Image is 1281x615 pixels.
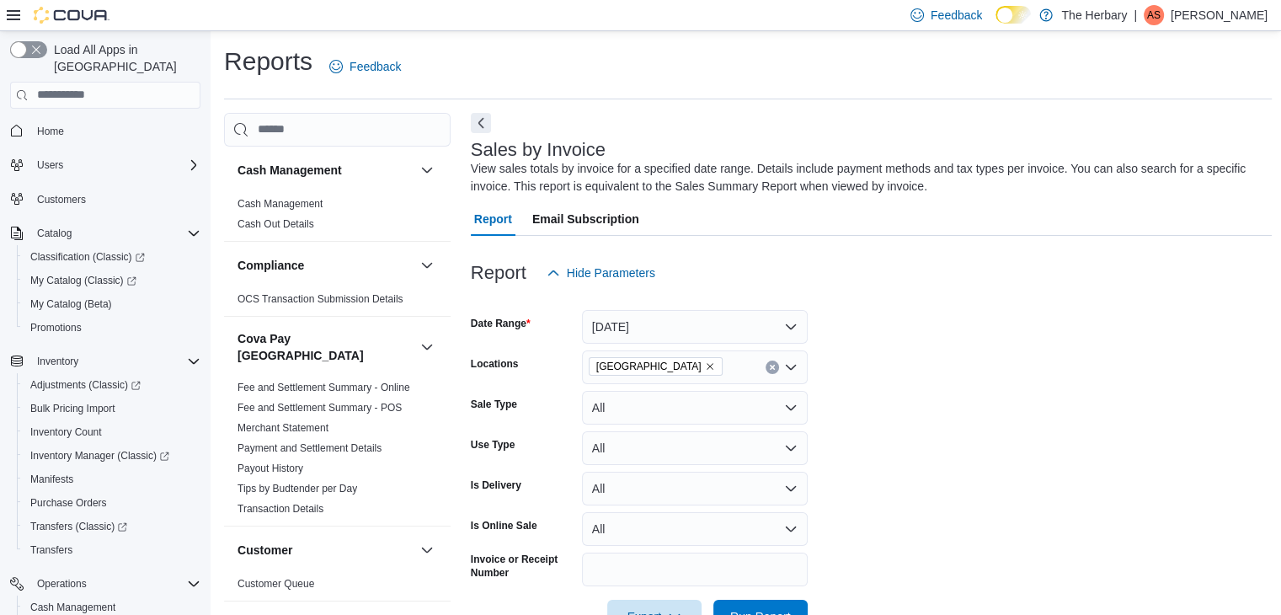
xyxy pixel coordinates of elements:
[17,373,207,397] a: Adjustments (Classic)
[238,463,303,474] a: Payout History
[30,425,102,439] span: Inventory Count
[238,542,292,559] h3: Customer
[30,449,169,463] span: Inventory Manager (Classic)
[24,375,200,395] span: Adjustments (Classic)
[238,441,382,455] span: Payment and Settlement Details
[1134,5,1137,25] p: |
[24,540,79,560] a: Transfers
[238,422,328,434] a: Merchant Statement
[37,158,63,172] span: Users
[540,256,662,290] button: Hide Parameters
[30,543,72,557] span: Transfers
[30,321,82,334] span: Promotions
[24,247,152,267] a: Classification (Classic)
[24,247,200,267] span: Classification (Classic)
[567,265,655,281] span: Hide Parameters
[589,357,723,376] span: Kingston
[30,351,200,372] span: Inventory
[30,274,136,287] span: My Catalog (Classic)
[34,7,109,24] img: Cova
[24,375,147,395] a: Adjustments (Classic)
[582,472,808,505] button: All
[37,193,86,206] span: Customers
[3,572,207,596] button: Operations
[471,113,491,133] button: Next
[17,397,207,420] button: Bulk Pricing Import
[766,361,779,374] button: Clear input
[238,462,303,475] span: Payout History
[24,422,109,442] a: Inventory Count
[582,391,808,425] button: All
[238,578,314,590] a: Customer Queue
[37,355,78,368] span: Inventory
[17,538,207,562] button: Transfers
[238,162,414,179] button: Cash Management
[24,540,200,560] span: Transfers
[238,502,323,516] span: Transaction Details
[3,153,207,177] button: Users
[24,294,119,314] a: My Catalog (Beta)
[931,7,982,24] span: Feedback
[238,503,323,515] a: Transaction Details
[582,310,808,344] button: [DATE]
[3,350,207,373] button: Inventory
[238,293,403,305] a: OCS Transaction Submission Details
[238,401,402,414] span: Fee and Settlement Summary - POS
[784,361,798,374] button: Open list of options
[471,160,1264,195] div: View sales totals by invoice for a specified date range. Details include payment methods and tax ...
[238,257,414,274] button: Compliance
[417,255,437,275] button: Compliance
[596,358,702,375] span: [GEOGRAPHIC_DATA]
[417,540,437,560] button: Customer
[30,155,200,175] span: Users
[238,381,410,394] span: Fee and Settlement Summary - Online
[24,516,134,537] a: Transfers (Classic)
[24,294,200,314] span: My Catalog (Beta)
[238,330,414,364] h3: Cova Pay [GEOGRAPHIC_DATA]
[24,446,200,466] span: Inventory Manager (Classic)
[17,316,207,340] button: Promotions
[238,198,323,210] a: Cash Management
[238,217,314,231] span: Cash Out Details
[30,297,112,311] span: My Catalog (Beta)
[24,493,200,513] span: Purchase Orders
[1061,5,1127,25] p: The Herbary
[30,223,200,243] span: Catalog
[17,245,207,269] a: Classification (Classic)
[17,515,207,538] a: Transfers (Classic)
[30,121,71,142] a: Home
[238,162,342,179] h3: Cash Management
[47,41,200,75] span: Load All Apps in [GEOGRAPHIC_DATA]
[30,378,141,392] span: Adjustments (Classic)
[30,155,70,175] button: Users
[238,292,403,306] span: OCS Transaction Submission Details
[238,218,314,230] a: Cash Out Details
[37,227,72,240] span: Catalog
[474,202,512,236] span: Report
[582,512,808,546] button: All
[24,493,114,513] a: Purchase Orders
[238,421,328,435] span: Merchant Statement
[30,351,85,372] button: Inventory
[30,496,107,510] span: Purchase Orders
[17,420,207,444] button: Inventory Count
[471,263,526,283] h3: Report
[30,250,145,264] span: Classification (Classic)
[30,120,200,142] span: Home
[24,469,80,489] a: Manifests
[471,553,575,580] label: Invoice or Receipt Number
[24,469,200,489] span: Manifests
[238,402,402,414] a: Fee and Settlement Summary - POS
[238,482,357,495] span: Tips by Budtender per Day
[582,431,808,465] button: All
[238,542,414,559] button: Customer
[24,318,88,338] a: Promotions
[17,269,207,292] a: My Catalog (Classic)
[471,438,515,452] label: Use Type
[24,270,143,291] a: My Catalog (Classic)
[471,140,606,160] h3: Sales by Invoice
[3,119,207,143] button: Home
[24,516,200,537] span: Transfers (Classic)
[471,519,537,532] label: Is Online Sale
[17,468,207,491] button: Manifests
